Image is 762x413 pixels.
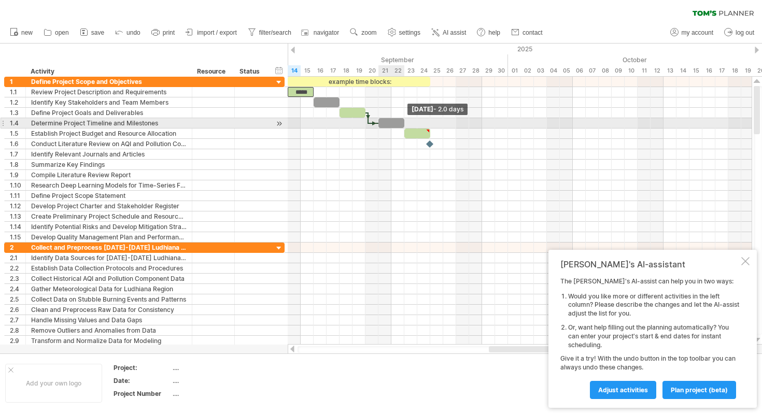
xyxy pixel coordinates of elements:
div: 2.6 [10,305,25,315]
div: Thursday, 18 September 2025 [340,65,352,76]
div: .... [173,389,260,398]
a: undo [112,26,144,39]
div: Clean and Preprocess Raw Data for Consistency [31,305,187,315]
div: Conduct Literature Review on AQI and Pollution Components [31,139,187,149]
div: Saturday, 27 September 2025 [456,65,469,76]
div: Establish Project Budget and Resource Allocation [31,129,187,138]
div: Sunday, 12 October 2025 [651,65,664,76]
a: navigator [300,26,342,39]
div: Research Deep Learning Models for Time-Series Forecasting [31,180,187,190]
a: new [7,26,36,39]
span: Adjust activities [598,386,648,394]
a: save [77,26,107,39]
div: 2.9 [10,336,25,346]
span: my account [682,29,713,36]
li: Or, want help filling out the planning automatically? You can enter your project's start & end da... [568,323,739,349]
div: 1.7 [10,149,25,159]
div: Saturday, 11 October 2025 [638,65,651,76]
div: 1.5 [10,129,25,138]
div: Define Project Goals and Deliverables [31,108,187,118]
div: Friday, 17 October 2025 [715,65,728,76]
span: filter/search [259,29,291,36]
div: Identify Data Sources for [DATE]-[DATE] Ludhiana Data [31,253,187,263]
div: Determine Project Timeline and Milestones [31,118,187,128]
div: Tuesday, 23 September 2025 [404,65,417,76]
div: Tuesday, 14 October 2025 [676,65,689,76]
a: help [474,26,503,39]
div: Handle Missing Values and Data Gaps [31,315,187,325]
div: Sunday, 21 September 2025 [378,65,391,76]
div: Establish Data Collection Protocols and Procedures [31,263,187,273]
div: 2.7 [10,315,25,325]
a: contact [509,26,546,39]
span: import / export [197,29,237,36]
span: settings [399,29,420,36]
div: 1.6 [10,139,25,149]
div: 1.8 [10,160,25,169]
div: Tuesday, 30 September 2025 [495,65,508,76]
div: Tuesday, 16 September 2025 [314,65,327,76]
a: zoom [347,26,379,39]
div: 1.14 [10,222,25,232]
div: [PERSON_NAME]'s AI-assistant [560,259,739,269]
div: Friday, 26 September 2025 [443,65,456,76]
div: Saturday, 4 October 2025 [547,65,560,76]
div: 1.4 [10,118,25,128]
a: my account [668,26,716,39]
div: Sunday, 28 September 2025 [469,65,482,76]
div: Identify Key Stakeholders and Team Members [31,97,187,107]
div: Identify Potential Risks and Develop Mitigation Strategies [31,222,187,232]
div: 2 [10,243,25,252]
div: Wednesday, 17 September 2025 [327,65,340,76]
div: 1.12 [10,201,25,211]
span: plan project (beta) [671,386,728,394]
div: Review Project Description and Requirements [31,87,187,97]
div: Remove Outliers and Anomalies from Data [31,325,187,335]
div: Date: [114,376,171,385]
div: Wednesday, 1 October 2025 [508,65,521,76]
div: 2.2 [10,263,25,273]
span: new [21,29,33,36]
div: Gather Meteorological Data for Ludhiana Region [31,284,187,294]
div: Compile Literature Review Report [31,170,187,180]
span: undo [126,29,140,36]
div: 1.13 [10,211,25,221]
div: Monday, 22 September 2025 [391,65,404,76]
div: Create Preliminary Project Schedule and Resource Plan [31,211,187,221]
div: Thursday, 25 September 2025 [430,65,443,76]
div: Add your own logo [5,364,102,403]
div: Thursday, 2 October 2025 [521,65,534,76]
div: 1 [10,77,25,87]
div: Project Number [114,389,171,398]
div: Wednesday, 8 October 2025 [599,65,612,76]
div: Status [239,66,262,77]
div: example time blocks: [288,77,430,87]
div: Identify Relevant Journals and Articles [31,149,187,159]
div: Develop Project Charter and Stakeholder Register [31,201,187,211]
div: Collect Data on Stubble Burning Events and Patterns [31,294,187,304]
a: AI assist [429,26,469,39]
div: Saturday, 18 October 2025 [728,65,741,76]
div: 1.1 [10,87,25,97]
div: Sunday, 5 October 2025 [560,65,573,76]
div: Monday, 29 September 2025 [482,65,495,76]
div: Friday, 3 October 2025 [534,65,547,76]
div: Thursday, 9 October 2025 [612,65,625,76]
a: import / export [183,26,240,39]
div: Saturday, 20 September 2025 [365,65,378,76]
div: Tuesday, 7 October 2025 [586,65,599,76]
div: Monday, 6 October 2025 [573,65,586,76]
div: 2.1 [10,253,25,263]
a: Adjust activities [590,381,656,399]
div: 2.5 [10,294,25,304]
a: plan project (beta) [662,381,736,399]
div: 1.3 [10,108,25,118]
div: September 2025 [119,54,508,65]
span: - 2.0 days [433,105,463,113]
div: Activity [31,66,186,77]
span: zoom [361,29,376,36]
div: Sunday, 19 October 2025 [741,65,754,76]
div: Wednesday, 15 October 2025 [689,65,702,76]
span: AI assist [443,29,466,36]
div: Transform and Normalize Data for Modeling [31,336,187,346]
